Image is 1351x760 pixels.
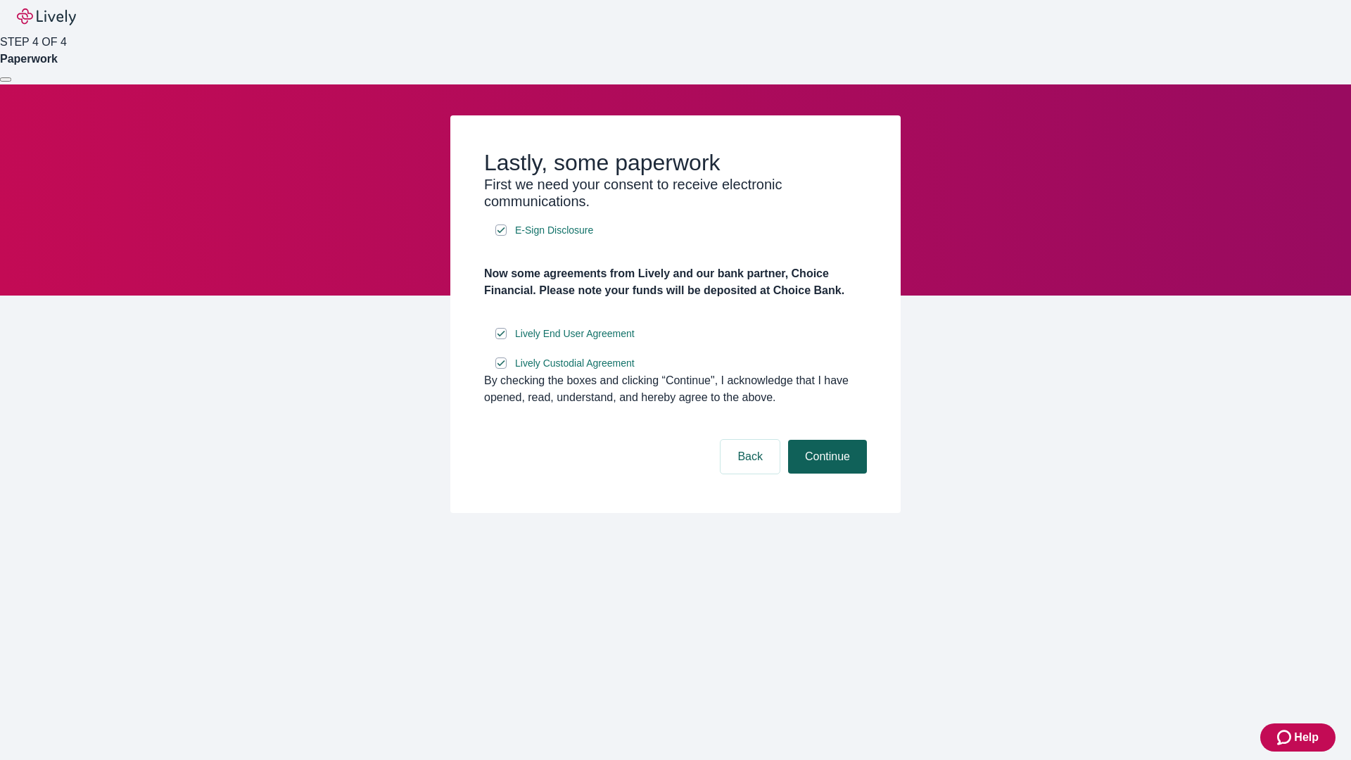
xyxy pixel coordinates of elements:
svg: Zendesk support icon [1277,729,1294,746]
span: E-Sign Disclosure [515,223,593,238]
button: Zendesk support iconHelp [1260,723,1336,752]
button: Back [721,440,780,474]
h3: First we need your consent to receive electronic communications. [484,176,867,210]
span: Lively End User Agreement [515,327,635,341]
a: e-sign disclosure document [512,355,638,372]
h2: Lastly, some paperwork [484,149,867,176]
img: Lively [17,8,76,25]
div: By checking the boxes and clicking “Continue", I acknowledge that I have opened, read, understand... [484,372,867,406]
a: e-sign disclosure document [512,222,596,239]
span: Lively Custodial Agreement [515,356,635,371]
h4: Now some agreements from Lively and our bank partner, Choice Financial. Please note your funds wi... [484,265,867,299]
a: e-sign disclosure document [512,325,638,343]
button: Continue [788,440,867,474]
span: Help [1294,729,1319,746]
